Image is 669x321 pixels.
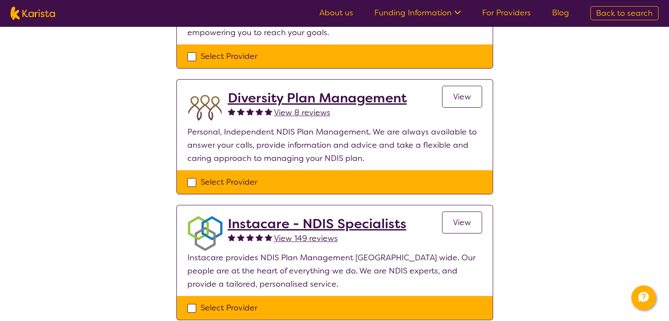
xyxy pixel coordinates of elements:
[596,8,653,18] span: Back to search
[590,6,658,20] a: Back to search
[274,233,338,244] span: View 149 reviews
[187,125,482,165] p: Personal, Independent NDIS Plan Management. We are always available to answer your calls, provide...
[374,7,461,18] a: Funding Information
[453,217,471,228] span: View
[11,7,55,20] img: Karista logo
[631,285,656,310] button: Channel Menu
[246,108,254,115] img: fullstar
[552,7,569,18] a: Blog
[187,251,482,291] p: Instacare provides NDIS Plan Management [GEOGRAPHIC_DATA] wide. Our people are at the heart of ev...
[274,107,330,118] span: View 8 reviews
[228,90,407,106] a: Diversity Plan Management
[256,108,263,115] img: fullstar
[274,232,338,245] a: View 149 reviews
[265,108,272,115] img: fullstar
[442,86,482,108] a: View
[187,90,223,125] img: duqvjtfkvnzb31ymex15.png
[228,233,235,241] img: fullstar
[274,106,330,119] a: View 8 reviews
[237,108,245,115] img: fullstar
[228,108,235,115] img: fullstar
[442,212,482,233] a: View
[187,216,223,251] img: obkhna0zu27zdd4ubuus.png
[228,216,406,232] a: Instacare - NDIS Specialists
[256,233,263,241] img: fullstar
[246,233,254,241] img: fullstar
[453,91,471,102] span: View
[265,233,272,241] img: fullstar
[319,7,353,18] a: About us
[237,233,245,241] img: fullstar
[482,7,531,18] a: For Providers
